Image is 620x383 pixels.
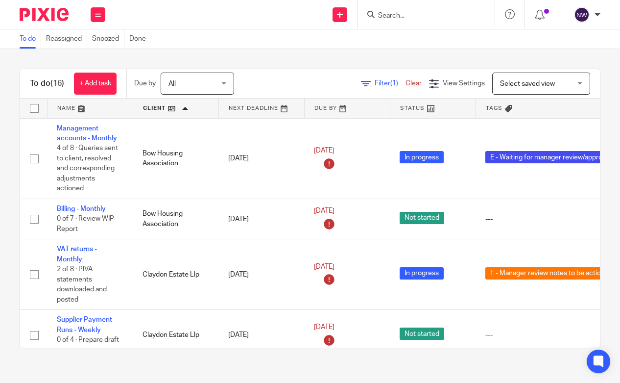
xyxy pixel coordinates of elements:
td: Claydon Estate Llp [133,239,218,310]
span: Not started [400,212,444,224]
a: Clear [405,80,422,87]
h1: To do [30,78,64,89]
span: Tags [486,105,502,111]
span: [DATE] [314,208,334,215]
input: Search [377,12,465,21]
span: [DATE] [314,263,334,270]
a: Reassigned [46,29,87,49]
span: Not started [400,328,444,340]
span: Select saved view [500,80,555,87]
span: (1) [390,80,398,87]
p: Due by [134,78,156,88]
span: [DATE] [314,147,334,154]
a: Done [129,29,151,49]
a: Management accounts - Monthly [57,125,117,142]
span: View Settings [443,80,485,87]
td: Claydon Estate Llp [133,310,218,360]
span: 0 of 7 · Review WIP Report [57,216,114,233]
span: In progress [400,267,444,280]
span: (16) [50,79,64,87]
a: + Add task [74,73,117,95]
a: To do [20,29,41,49]
td: [DATE] [218,239,304,310]
span: F - Manager review notes to be actioned [485,267,618,280]
span: 4 of 8 · Queries sent to client, resolved and corresponding adjustments actioned [57,145,118,192]
span: [DATE] [314,324,334,331]
td: [DATE] [218,118,304,199]
a: Snoozed [92,29,124,49]
span: 2 of 8 · PIVA statements downloaded and posted [57,266,107,303]
td: Bow Housing Association [133,118,218,199]
span: In progress [400,151,444,163]
a: Supplier Payment Runs - Weekly [57,316,112,333]
td: Bow Housing Association [133,199,218,239]
span: E - Waiting for manager review/approval [485,151,616,163]
a: Billing - Monthly [57,205,106,212]
img: svg%3E [574,7,590,23]
td: [DATE] [218,310,304,360]
td: [DATE] [218,199,304,239]
div: --- [485,330,620,340]
img: Pixie [20,8,69,21]
span: Filter [375,80,405,87]
span: 0 of 4 · Prepare draft payment run [57,336,119,354]
a: VAT returns - Monthly [57,246,97,262]
span: All [168,80,176,87]
div: --- [485,214,620,224]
